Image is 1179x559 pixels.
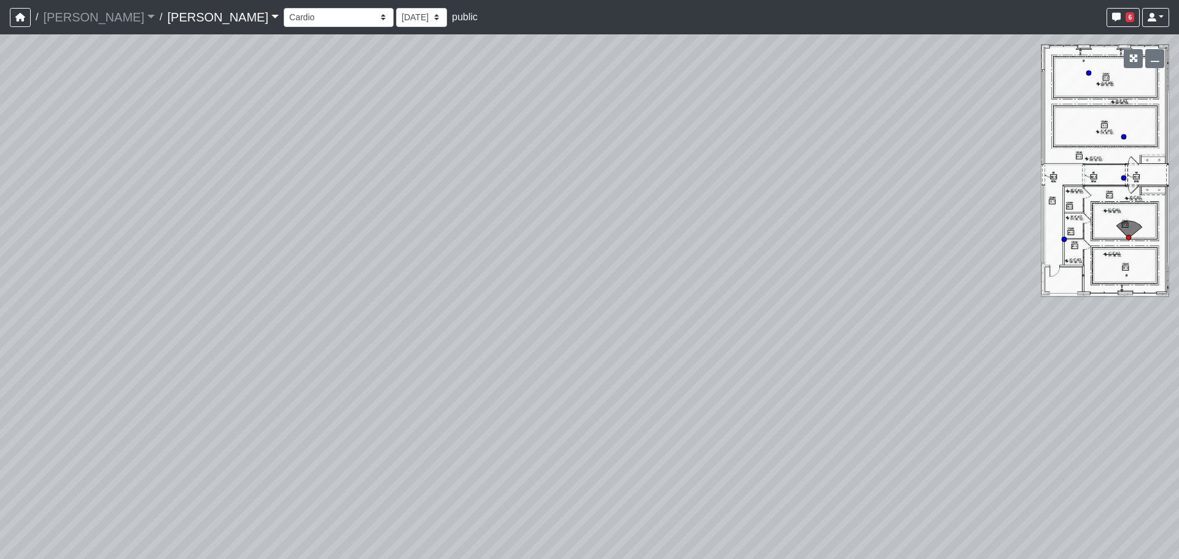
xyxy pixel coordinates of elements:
span: 6 [1126,12,1134,22]
span: / [31,5,43,29]
a: [PERSON_NAME] [43,5,155,29]
a: [PERSON_NAME] [167,5,279,29]
iframe: Ybug feedback widget [9,534,82,559]
span: / [155,5,167,29]
button: 6 [1107,8,1140,27]
span: public [452,12,478,22]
